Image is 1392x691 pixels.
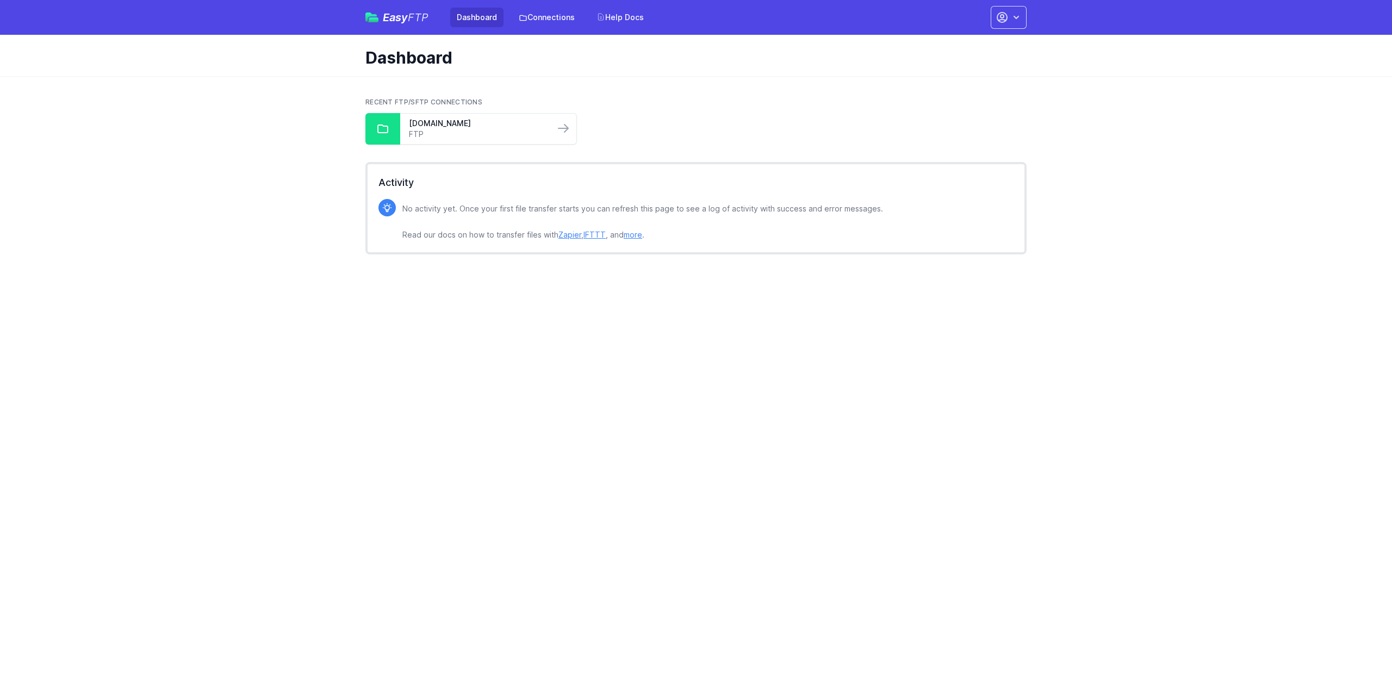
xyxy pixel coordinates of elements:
a: FTP [409,129,546,140]
a: Dashboard [450,8,504,27]
a: Zapier [558,230,581,239]
a: IFTTT [583,230,606,239]
span: Easy [383,12,428,23]
h2: Recent FTP/SFTP Connections [365,98,1027,107]
img: easyftp_logo.png [365,13,378,22]
h1: Dashboard [365,48,1018,67]
span: FTP [408,11,428,24]
a: Connections [512,8,581,27]
a: more [624,230,642,239]
h2: Activity [378,175,1014,190]
a: Help Docs [590,8,650,27]
p: No activity yet. Once your first file transfer starts you can refresh this page to see a log of a... [402,202,883,241]
a: [DOMAIN_NAME] [409,118,546,129]
a: EasyFTP [365,12,428,23]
